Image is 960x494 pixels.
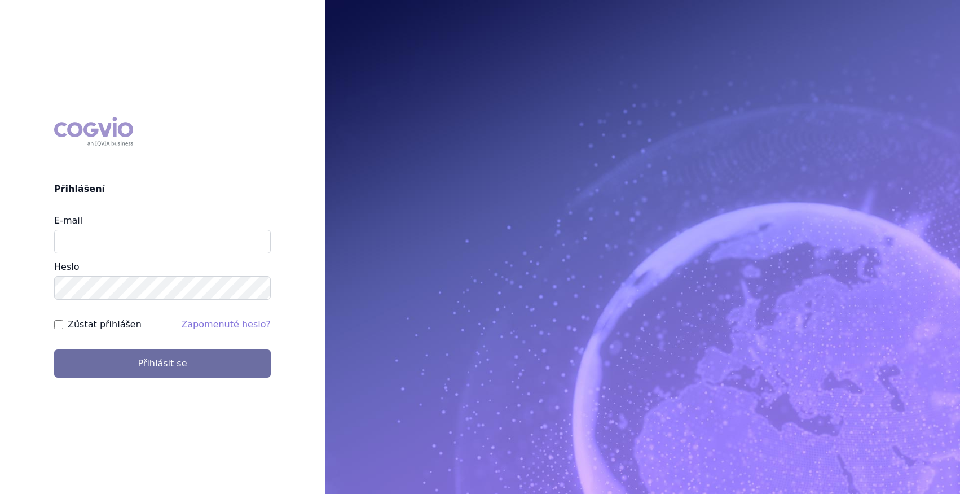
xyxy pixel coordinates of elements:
label: E-mail [54,215,82,226]
label: Heslo [54,261,79,272]
a: Zapomenuté heslo? [181,319,271,330]
div: COGVIO [54,117,133,146]
h2: Přihlášení [54,182,271,196]
button: Přihlásit se [54,349,271,378]
label: Zůstat přihlášen [68,318,142,331]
